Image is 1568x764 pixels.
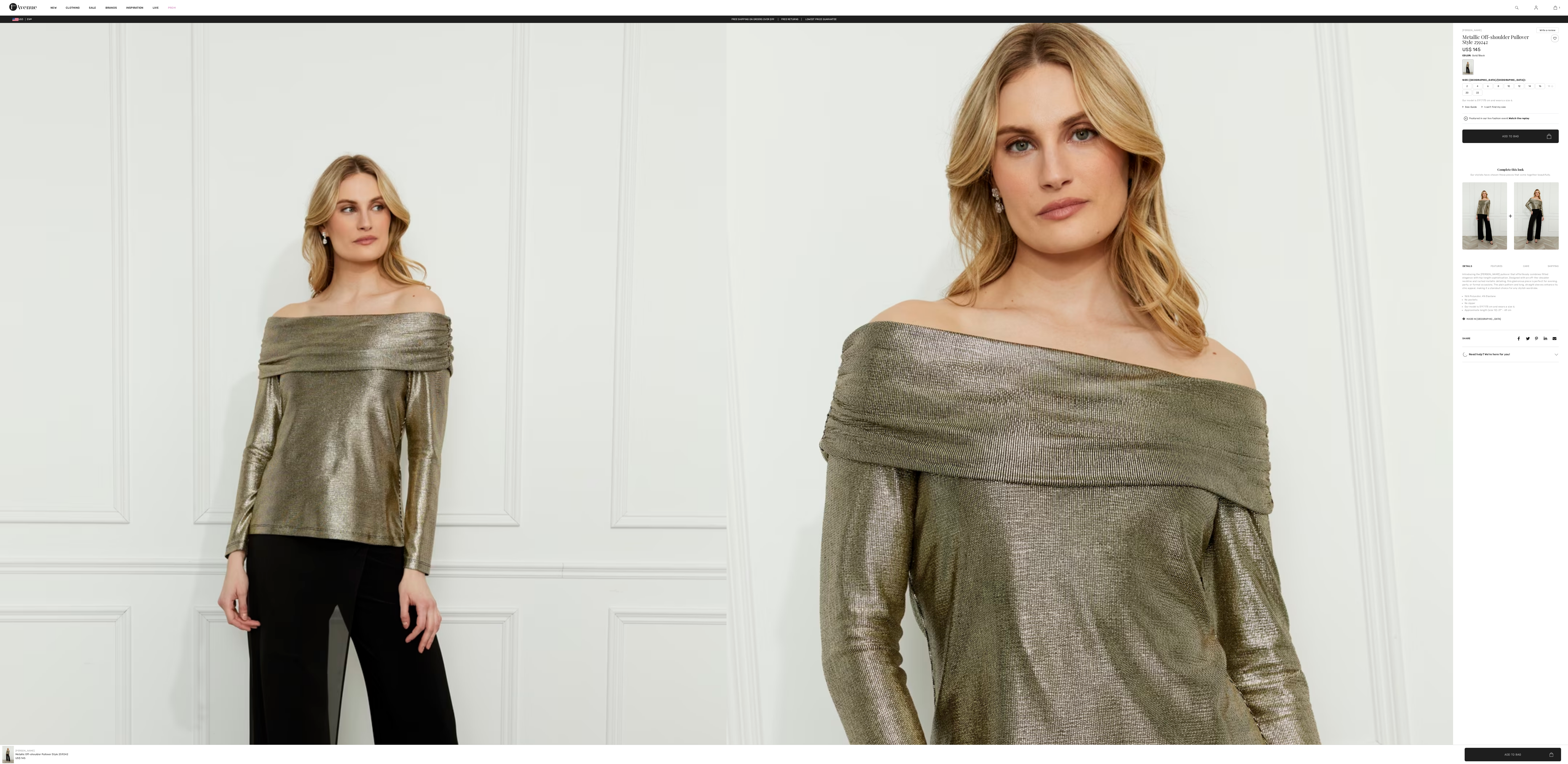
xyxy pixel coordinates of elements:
strong: Watch the replay [1509,117,1529,120]
li: Our model is 5'9"/175 cm and wears a size 6. [1465,305,1559,308]
div: Complete this look [1462,167,1559,172]
span: Share [1462,337,1470,340]
img: Bag.svg [1547,134,1551,139]
a: Sign In [1531,5,1541,10]
div: Need help? We're here for you! [1462,352,1559,357]
span: US$ 145 [1462,47,1480,52]
button: Add to Bag [1465,748,1561,761]
img: US Dollar [12,18,19,21]
a: Free Returns [778,18,802,21]
a: Lowest Price Guarantee [802,18,840,21]
span: Gold/Black [1472,54,1485,57]
button: Write a review [1536,28,1559,33]
span: EN [27,18,32,21]
div: Size ([GEOGRAPHIC_DATA]/[GEOGRAPHIC_DATA]): [1462,78,1527,82]
span: Inspiration [126,6,143,10]
a: [PERSON_NAME] [1462,29,1482,32]
li: No pockets [1465,298,1559,301]
img: Bag.svg [1549,752,1553,757]
button: Add to Bag [1462,130,1559,143]
div: Made in [GEOGRAPHIC_DATA] [1462,317,1501,321]
div: Our model is 5'9"/175 cm and wears a size 6. [1462,99,1559,102]
div: Care [1520,263,1533,270]
div: Details [1462,263,1473,270]
a: Sale [89,6,96,10]
img: Watch the replay [1464,117,1468,120]
span: 12 [1514,83,1524,89]
span: Add to Bag [1502,134,1519,138]
li: Approximate length (size 12): 27" - 69 cm [1465,308,1559,312]
span: US$ 145 [15,757,25,760]
iframe: Opens a widget where you can chat to one of our agents [1544,735,1564,745]
a: Brands [105,6,117,10]
a: Clothing [66,6,80,10]
div: Shipping [1547,263,1559,270]
li: No zipper [1465,301,1559,305]
img: Arrow2.svg [1555,354,1558,356]
h1: Metallic Off-shoulder Pullover Style 259242 [1462,34,1543,45]
img: My Bag [1554,5,1557,10]
div: I can't find my size [1481,105,1506,109]
a: Live [153,6,159,10]
div: Our stylists have chosen these pieces that come together beautifully. [1462,173,1559,179]
img: 1ère Avenue [9,3,37,11]
a: Prom [168,6,176,10]
a: Free shipping on orders over $99 [728,18,777,21]
span: 1 [1559,6,1560,9]
span: 8 [1494,83,1503,89]
span: Add to Bag [1505,752,1521,756]
span: 20 [1462,90,1472,96]
img: My Info [1534,5,1538,10]
div: Introducing the [PERSON_NAME] pullover that effortlessly combines fitted elegance with hip-length... [1462,273,1559,290]
span: USD [12,18,25,21]
span: 10 [1504,83,1514,89]
li: 96% Polyester, 4% Elastane [1465,294,1559,298]
span: 14 [1525,83,1534,89]
img: search the website [1515,5,1518,10]
span: Color: [1462,54,1471,57]
a: 1 [1546,5,1565,10]
div: Features [1487,263,1506,270]
span: 22 [1473,90,1482,96]
span: 2 [1462,83,1472,89]
div: Featured in our live fashion event. [1469,117,1529,120]
div: Gold/Black [1463,60,1473,74]
img: Metallic Off-Shoulder Pullover Style 259242 [1462,182,1507,250]
span: Size Guide [1462,105,1477,109]
span: 16 [1535,83,1545,89]
div: + [1509,212,1512,220]
a: [PERSON_NAME] [15,749,35,752]
img: ring-m.svg [1551,85,1553,87]
span: 4 [1473,83,1482,89]
span: 6 [1483,83,1493,89]
img: Metallic Off-Shoulder Pullover Style 259242 [2,746,14,763]
a: New [51,6,56,10]
div: Metallic Off-shoulder Pullover Style 259242 [15,752,68,756]
img: High-Waisted Wide-Leg Trousers Style 259009 [1514,182,1559,250]
span: 18 [1546,83,1555,89]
